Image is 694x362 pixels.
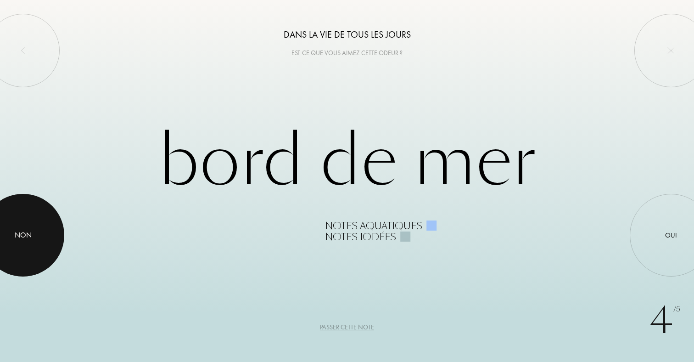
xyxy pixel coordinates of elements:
[673,304,680,315] span: /5
[665,230,677,241] div: Oui
[649,293,680,348] div: 4
[325,232,396,243] div: Notes iodées
[325,221,422,232] div: Notes aquatiques
[15,230,32,241] div: Non
[667,47,675,54] img: quit_onboard.svg
[320,322,374,332] div: Passer cette note
[69,119,625,243] div: Bord de Mer
[19,47,27,54] img: left_onboard.svg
